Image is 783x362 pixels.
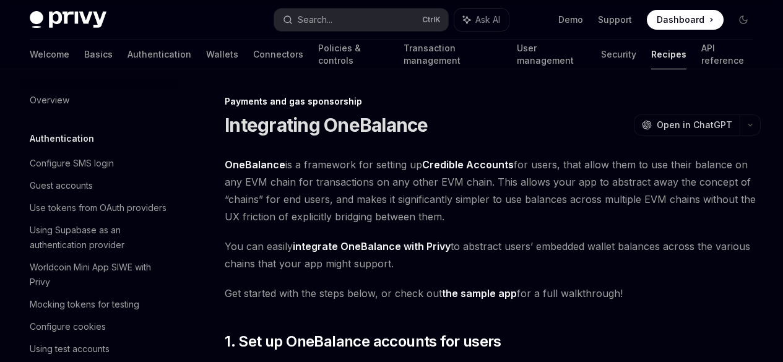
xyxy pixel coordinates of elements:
h1: Integrating OneBalance [225,114,428,136]
a: Authentication [128,40,191,69]
a: Guest accounts [20,175,178,197]
div: Configure cookies [30,319,106,334]
div: Use tokens from OAuth providers [30,200,167,215]
a: Mocking tokens for testing [20,293,178,316]
div: Guest accounts [30,178,93,193]
div: Mocking tokens for testing [30,297,139,312]
button: Toggle dark mode [733,10,753,30]
span: is a framework for setting up for users, that allow them to use their balance on any EVM chain fo... [225,156,761,225]
button: Ask AI [454,9,509,31]
div: Overview [30,93,69,108]
a: Security [601,40,636,69]
a: the sample app [442,287,517,300]
div: Using test accounts [30,342,110,356]
a: Using Supabase as an authentication provider [20,219,178,256]
a: Wallets [206,40,238,69]
a: Use tokens from OAuth providers [20,197,178,219]
a: Basics [84,40,113,69]
a: Recipes [651,40,686,69]
a: Welcome [30,40,69,69]
a: User management [517,40,587,69]
span: Ctrl K [422,15,441,25]
img: dark logo [30,11,106,28]
div: Worldcoin Mini App SIWE with Privy [30,260,171,290]
span: You can easily to abstract users’ embedded wallet balances across the various chains that your ap... [225,238,761,272]
a: Overview [20,89,178,111]
a: Configure SMS login [20,152,178,175]
a: Using test accounts [20,338,178,360]
button: Search...CtrlK [274,9,448,31]
a: Credible Accounts [422,158,514,171]
a: OneBalance [225,158,285,171]
span: Open in ChatGPT [657,119,732,131]
a: Worldcoin Mini App SIWE with Privy [20,256,178,293]
a: Connectors [253,40,303,69]
span: Get started with the steps below, or check out for a full walkthrough! [225,285,761,302]
button: Open in ChatGPT [634,114,740,136]
a: Dashboard [647,10,724,30]
a: Support [598,14,632,26]
a: Demo [558,14,583,26]
span: Ask AI [475,14,500,26]
div: Payments and gas sponsorship [225,95,761,108]
a: integrate OneBalance with Privy [293,240,451,253]
a: API reference [701,40,753,69]
a: Policies & controls [318,40,389,69]
span: Dashboard [657,14,704,26]
div: Search... [298,12,332,27]
div: Configure SMS login [30,156,114,171]
a: Configure cookies [20,316,178,338]
a: Transaction management [404,40,501,69]
h5: Authentication [30,131,94,146]
div: Using Supabase as an authentication provider [30,223,171,252]
span: 1. Set up OneBalance accounts for users [225,332,501,351]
